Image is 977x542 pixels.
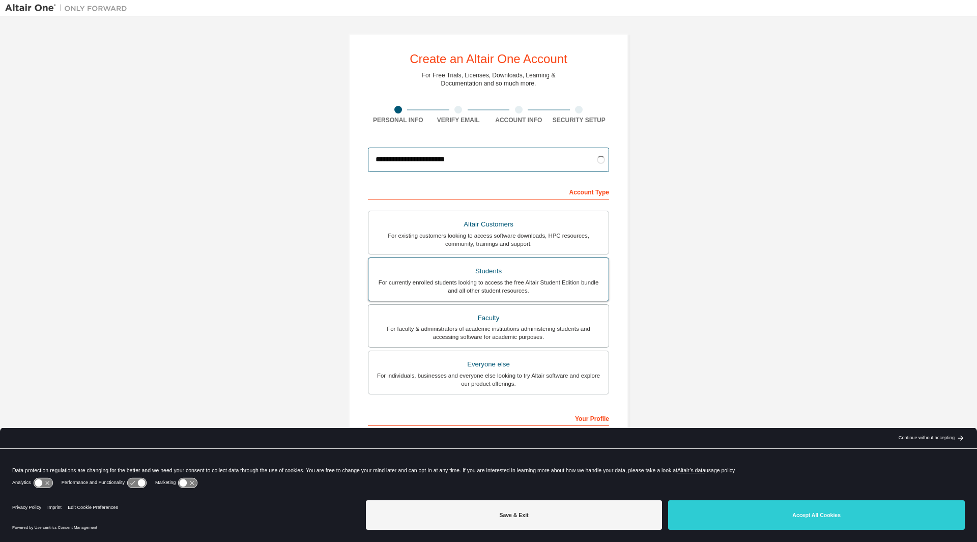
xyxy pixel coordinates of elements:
div: For faculty & administrators of academic institutions administering students and accessing softwa... [375,325,602,341]
div: Account Info [489,116,549,124]
div: Verify Email [428,116,489,124]
div: Account Type [368,183,609,199]
div: For Free Trials, Licenses, Downloads, Learning & Documentation and so much more. [422,71,556,88]
div: Everyone else [375,357,602,372]
div: For currently enrolled students looking to access the free Altair Student Edition bundle and all ... [375,278,602,295]
div: Personal Info [368,116,428,124]
div: Altair Customers [375,217,602,232]
div: Students [375,264,602,278]
div: Your Profile [368,410,609,426]
div: For existing customers looking to access software downloads, HPC resources, community, trainings ... [375,232,602,248]
div: For individuals, businesses and everyone else looking to try Altair software and explore our prod... [375,372,602,388]
div: Security Setup [549,116,610,124]
div: Create an Altair One Account [410,53,567,65]
img: Altair One [5,3,132,13]
div: Faculty [375,311,602,325]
